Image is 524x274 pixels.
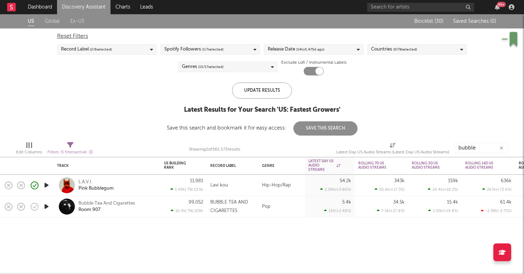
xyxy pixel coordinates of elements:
div: Latest Day US Audio Streams (Latest Day US Audio Streams) [336,148,449,157]
button: Save This Search [293,121,358,136]
a: L.A.V.I. [78,179,92,185]
div: Latest Results for Your Search ' US: Fastest Growers ' [167,106,358,114]
div: 2.55k ( +19.8 % ) [428,209,458,213]
div: Spotify Followers [164,45,224,54]
div: 15.4k [447,200,458,205]
div: 2.09k ( +3.86 % ) [320,187,351,192]
div: 636k [501,179,512,183]
div: 134 ( +2.48 % ) [324,209,351,213]
div: Update Results [232,83,292,99]
span: Saved Searches [453,19,496,24]
div: 34.5k [393,200,405,205]
div: Pop [258,196,305,217]
a: Room 907 [78,207,101,213]
div: Latest Day US Audio Streams (Latest Day US Audio Streams) [336,139,449,160]
div: Reset Filters [57,32,467,41]
span: ( 2 / 6 selected) [90,45,112,54]
div: BUBBLE TEA AND CIGARETTES [210,198,255,215]
span: ( 5 filters active) [61,151,87,154]
span: ( 30 ) [435,19,443,24]
div: Genres [182,63,224,71]
div: Release Date [268,45,324,54]
div: Rolling 14D US Audio Streams [465,161,501,170]
div: Record Label [210,164,244,168]
div: 1.49k | TW: 13.5k [164,187,203,192]
div: Latest Day US Audio Streams [308,159,340,172]
div: 10.4k | TW: 109k [164,209,203,213]
div: Hip-Hop/Rap [258,175,305,196]
div: Rolling 7D US Audio Streams [358,161,394,170]
span: ( 1 / 7 selected) [202,45,224,54]
div: Rolling 3D US Audio Streams [412,161,447,170]
div: Filters(5 filters active) [47,139,93,160]
div: 99,052 [189,200,203,205]
span: ( 0 / 78 selected) [393,45,417,54]
div: Track [57,164,153,168]
div: 50.6k ( +17.3 % ) [375,187,405,192]
span: Blocklist [414,19,443,24]
label: Exclude Lofi / Instrumental Labels [281,58,346,67]
a: Pink Bubblegum [78,185,114,192]
div: 11,981 [190,179,203,183]
div: Record Label [61,45,112,54]
div: Genre [262,164,298,168]
div: Edit Columns [16,139,42,160]
a: US [28,17,34,26]
div: 159k [448,179,458,183]
span: ( 14 to 5,475 d ago) [296,45,324,54]
div: 61.4k [500,200,512,205]
div: Countries [371,45,417,54]
input: Search... [454,143,508,153]
div: Save this search and bookmark it for easy access: [167,125,358,131]
a: Ex-US [70,17,84,26]
div: 24.4k ( +18.2 % ) [428,187,458,192]
div: 7.5k ( +27.8 % ) [377,209,405,213]
div: Lavi kou [210,181,228,190]
div: Edit Columns [16,148,42,157]
button: 99+ [495,4,500,10]
div: Showing 2 of 362,573 results [189,139,240,160]
div: 54.2k [340,179,351,183]
button: Saved Searches (0) [451,19,496,24]
div: 5.4k [342,200,351,205]
div: 267k ( +72.6 % ) [482,187,512,192]
div: US Building Rank [164,161,192,170]
span: ( 0 ) [490,19,496,24]
a: Bubble Tea And Cigarettes [78,200,135,207]
input: Search for artists [367,3,474,12]
span: ( 15 / 17 selected) [198,63,224,71]
div: 99 + [497,2,506,7]
div: Showing 2 of 362,573 results [189,145,240,154]
div: -2.39k ( -3.75 % ) [481,209,512,213]
div: 343k [394,179,405,183]
a: Global [45,17,60,26]
div: Filters [47,148,93,157]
